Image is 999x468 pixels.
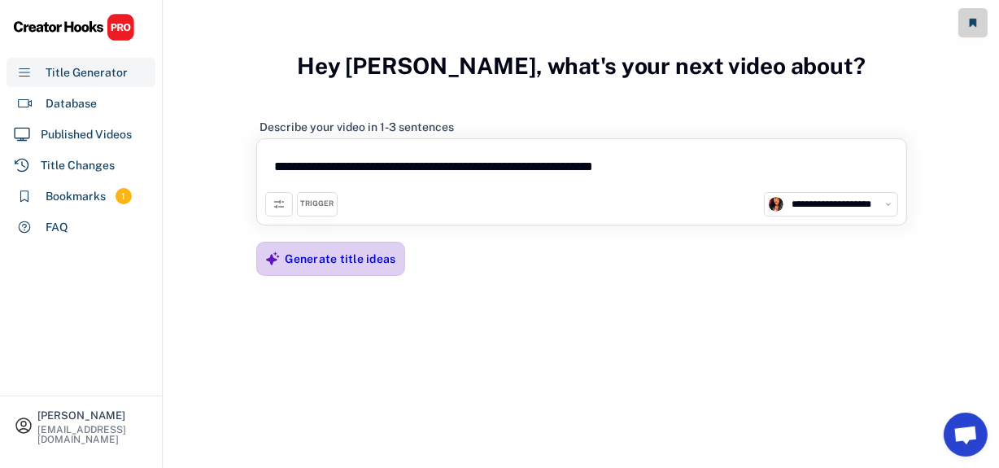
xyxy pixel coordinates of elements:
h3: Hey [PERSON_NAME], what's your next video about? [297,35,866,97]
div: Title Generator [46,64,128,81]
div: FAQ [46,219,68,236]
div: Title Changes [41,157,115,174]
div: 1 [116,190,132,203]
div: Database [46,95,97,112]
img: CHPRO%20Logo.svg [13,13,135,42]
div: Generate title ideas [286,251,396,266]
div: Describe your video in 1-3 sentences [260,120,455,134]
img: channels4_profile.jpg [769,197,783,212]
div: [EMAIL_ADDRESS][DOMAIN_NAME] [37,425,148,444]
div: TRIGGER [300,199,334,209]
div: Bookmarks [46,188,106,205]
div: [PERSON_NAME] [37,410,148,421]
div: Published Videos [41,126,132,143]
a: Ouvrir le chat [944,413,988,457]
